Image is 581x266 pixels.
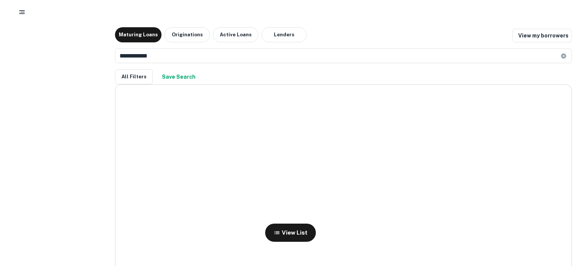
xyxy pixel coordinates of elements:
[261,27,307,42] button: Lenders
[512,29,572,42] a: View my borrowers
[543,205,581,242] iframe: Chat Widget
[115,27,162,42] button: Maturing Loans
[159,69,199,84] button: Save your search to get updates of matches that match your search criteria.
[115,69,153,84] button: All Filters
[265,224,316,242] button: View List
[213,27,258,42] button: Active Loans
[165,27,210,42] button: Originations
